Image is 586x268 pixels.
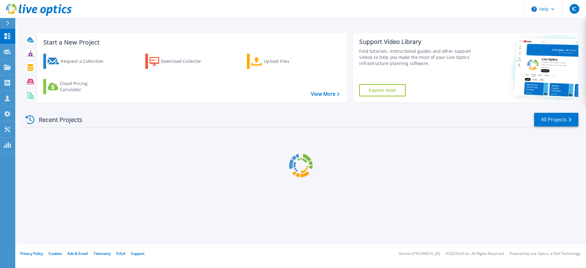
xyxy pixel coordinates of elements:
[359,38,474,46] div: Support Video Library
[49,251,62,256] a: Cookies
[359,84,406,96] a: Explore Now!
[311,91,339,97] a: View More
[43,79,111,94] a: Cloud Pricing Calculator
[161,55,210,67] div: Download Collector
[43,54,111,69] a: Request a Collection
[24,112,91,127] div: Recent Projects
[93,251,111,256] a: Telemetry
[399,252,440,256] li: Version: [TECHNICAL_ID]
[264,55,313,67] div: Upload Files
[247,54,315,69] a: Upload Files
[61,55,110,67] div: Request a Collection
[509,252,581,256] li: Powered by Live Optics, a Dell Technology
[145,54,213,69] a: Download Collector
[359,48,474,66] div: Find tutorials, instructional guides and other support videos to help you make the most of your L...
[446,252,504,256] li: © 2025 Dell Inc. All Rights Reserved
[572,6,576,11] span: IC
[131,251,144,256] a: Support
[116,251,125,256] a: EULA
[20,251,43,256] a: Privacy Policy
[534,113,578,127] a: All Projects
[67,251,88,256] a: Ads & Email
[60,80,109,93] div: Cloud Pricing Calculator
[43,39,339,46] h3: Start a New Project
